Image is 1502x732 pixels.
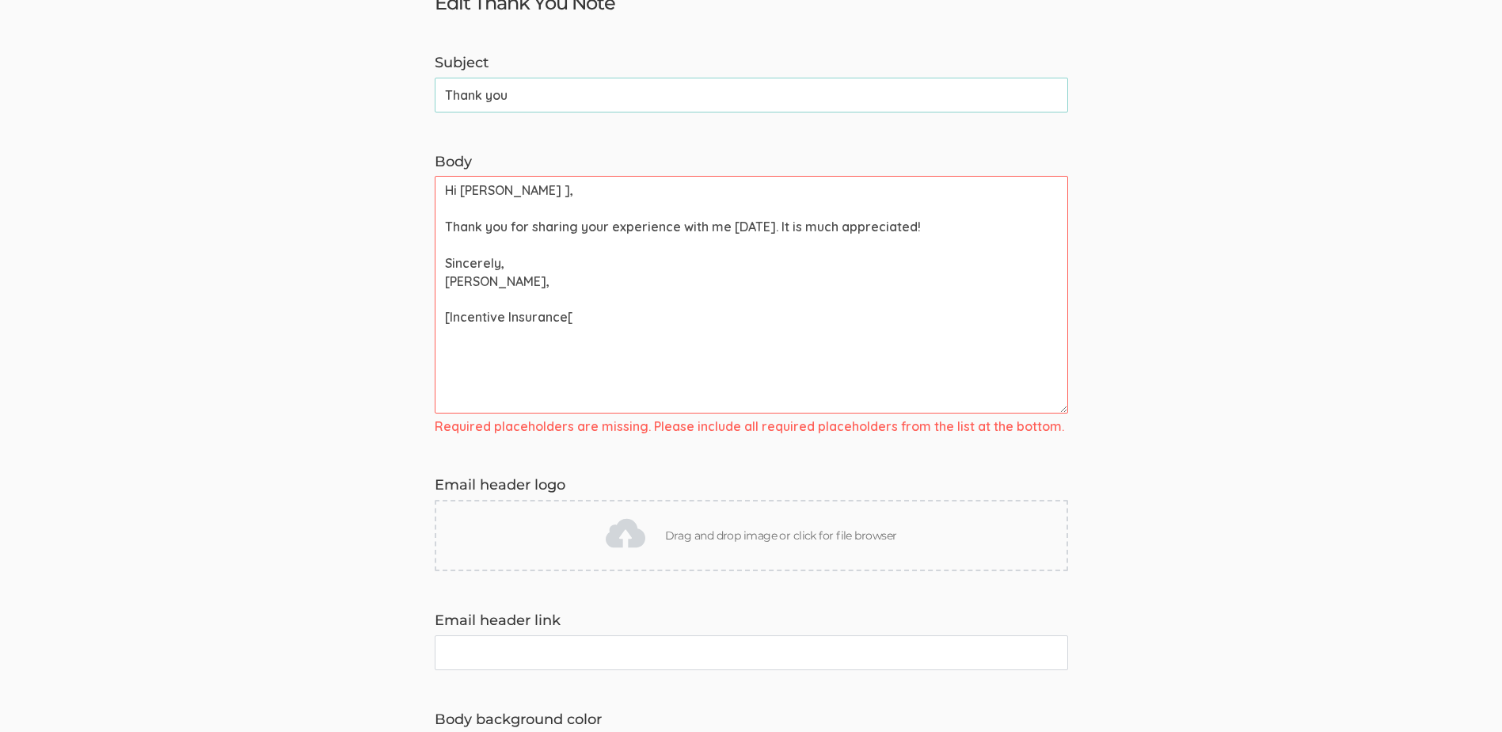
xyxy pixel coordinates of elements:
span: Drag and drop image or click for file browser [458,513,1044,557]
span: Required placeholders are missing. Please include all required placeholders from the list at the ... [435,417,1068,436]
label: Email header logo [435,475,1068,496]
label: Body [435,152,1068,173]
iframe: Chat Widget [1423,656,1502,732]
label: Body background color [435,710,1068,730]
label: Subject [435,53,1068,74]
label: Email header link [435,611,1068,631]
button: Drag and drop image or click for file browser [435,500,1068,571]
